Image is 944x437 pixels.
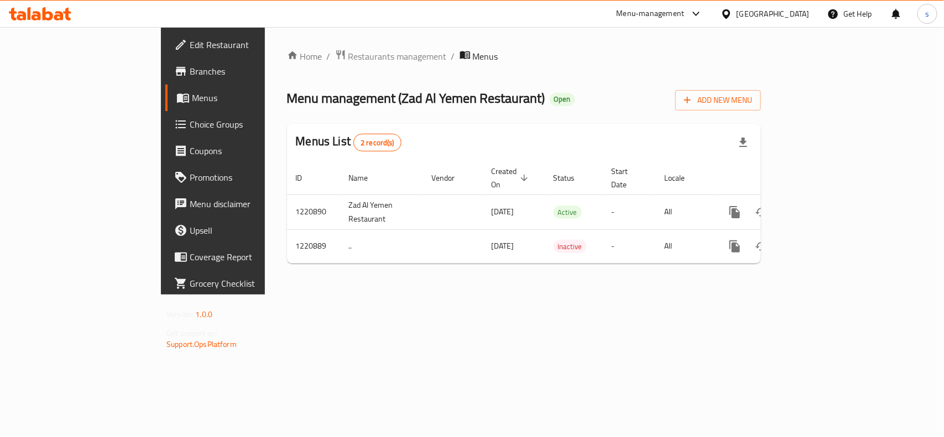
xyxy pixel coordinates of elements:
[287,161,837,264] table: enhanced table
[432,171,470,185] span: Vendor
[165,58,319,85] a: Branches
[554,206,582,219] span: Active
[190,197,310,210] span: Menu disclaimer
[190,224,310,237] span: Upsell
[287,86,545,110] span: Menu management ( Zad Al Yemen Restaurant )
[166,326,217,340] span: Get support on:
[287,49,761,64] nav: breadcrumb
[190,144,310,157] span: Coupons
[296,171,317,185] span: ID
[190,118,310,131] span: Choice Groups
[165,244,319,270] a: Coverage Report
[665,171,700,185] span: Locale
[730,129,757,156] div: Export file
[748,233,775,260] button: Change Status
[190,171,310,184] span: Promotions
[722,233,748,260] button: more
[925,8,929,20] span: s
[190,38,310,51] span: Edit Restaurant
[713,161,837,195] th: Actions
[451,50,455,63] li: /
[684,93,752,107] span: Add New Menu
[165,85,319,111] a: Menus
[165,217,319,244] a: Upsell
[190,65,310,78] span: Branches
[166,307,194,322] span: Version:
[675,90,761,110] button: Add New Menu
[550,94,575,104] span: Open
[190,277,310,290] span: Grocery Checklist
[722,199,748,225] button: more
[617,7,685,20] div: Menu-management
[327,50,331,63] li: /
[348,50,447,63] span: Restaurants management
[748,199,775,225] button: Change Status
[165,111,319,138] a: Choice Groups
[165,191,319,217] a: Menu disclaimer
[473,50,498,63] span: Menus
[656,229,713,263] td: All
[165,138,319,164] a: Coupons
[554,240,587,253] span: Inactive
[340,194,423,229] td: Zad Al Yemen Restaurant
[492,204,514,219] span: [DATE]
[492,239,514,253] span: [DATE]
[165,164,319,191] a: Promotions
[554,171,590,185] span: Status
[349,171,383,185] span: Name
[354,138,401,148] span: 2 record(s)
[340,229,423,263] td: ..
[656,194,713,229] td: All
[165,270,319,297] a: Grocery Checklist
[603,194,656,229] td: -
[166,337,237,351] a: Support.OpsPlatform
[296,133,401,151] h2: Menus List
[603,229,656,263] td: -
[190,250,310,264] span: Coverage Report
[192,91,310,104] span: Menus
[353,134,401,151] div: Total records count
[335,49,447,64] a: Restaurants management
[195,307,212,322] span: 1.0.0
[165,31,319,58] a: Edit Restaurant
[492,165,531,191] span: Created On
[550,93,575,106] div: Open
[612,165,643,191] span: Start Date
[737,8,810,20] div: [GEOGRAPHIC_DATA]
